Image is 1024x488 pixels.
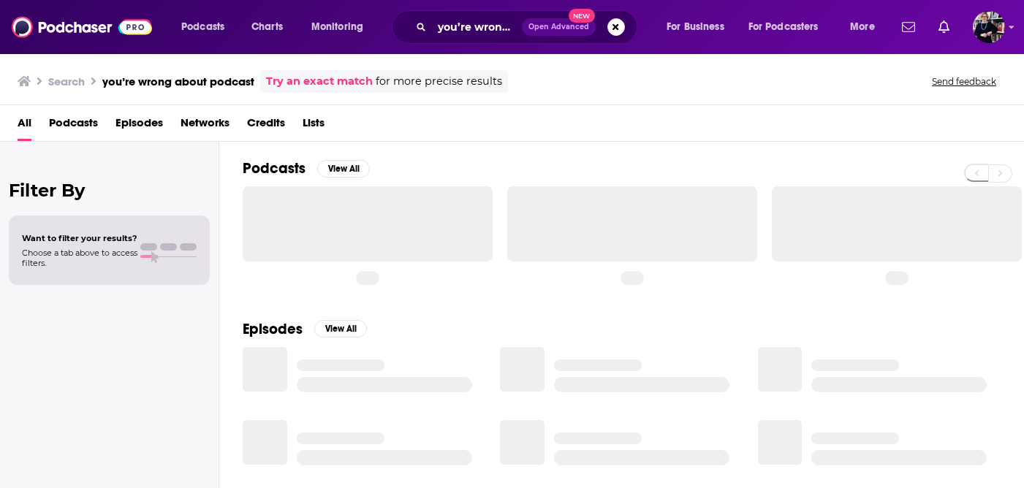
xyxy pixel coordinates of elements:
[569,9,595,23] span: New
[303,111,325,141] a: Lists
[48,75,85,88] h3: Search
[243,159,306,178] h2: Podcasts
[22,248,137,268] span: Choose a tab above to access filters.
[748,17,819,37] span: For Podcasters
[406,10,651,44] div: Search podcasts, credits, & more...
[840,15,893,39] button: open menu
[317,160,370,178] button: View All
[667,17,724,37] span: For Business
[115,111,163,141] a: Episodes
[22,233,137,243] span: Want to filter your results?
[311,17,363,37] span: Monitoring
[102,75,254,88] h3: you’re wrong about podcast
[528,23,589,31] span: Open Advanced
[49,111,98,141] a: Podcasts
[301,15,382,39] button: open menu
[739,15,840,39] button: open menu
[896,15,921,39] a: Show notifications dropdown
[314,320,367,338] button: View All
[9,180,210,201] h2: Filter By
[522,18,596,36] button: Open AdvancedNew
[243,320,303,338] h2: Episodes
[181,17,224,37] span: Podcasts
[251,17,283,37] span: Charts
[656,15,743,39] button: open menu
[266,73,373,90] a: Try an exact match
[181,111,230,141] a: Networks
[973,11,1005,43] button: Show profile menu
[247,111,285,141] a: Credits
[12,13,152,41] img: Podchaser - Follow, Share and Rate Podcasts
[933,15,955,39] a: Show notifications dropdown
[432,15,522,39] input: Search podcasts, credits, & more...
[171,15,243,39] button: open menu
[242,15,292,39] a: Charts
[376,73,502,90] span: for more precise results
[18,111,31,141] a: All
[928,75,1001,88] button: Send feedback
[243,159,370,178] a: PodcastsView All
[243,320,367,338] a: EpisodesView All
[973,11,1005,43] img: User Profile
[850,17,875,37] span: More
[973,11,1005,43] span: Logged in as ndewey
